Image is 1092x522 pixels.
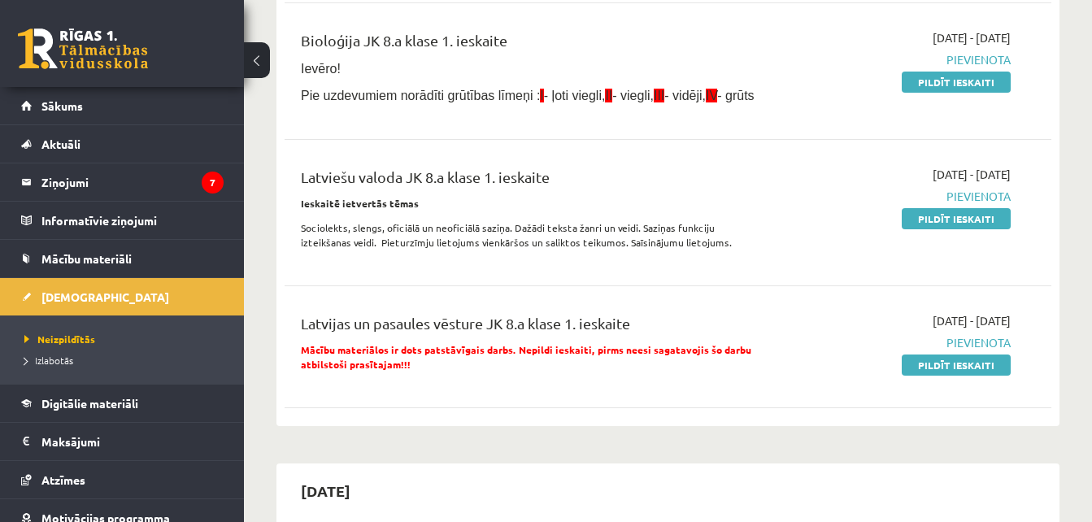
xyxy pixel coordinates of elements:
a: Maksājumi [21,423,224,460]
span: [DATE] - [DATE] [933,166,1011,183]
span: Neizpildītās [24,333,95,346]
span: Ievēro! [301,62,341,76]
a: [DEMOGRAPHIC_DATA] [21,278,224,315]
div: Latvijas un pasaules vēsture JK 8.a klase 1. ieskaite [301,312,766,342]
span: Izlabotās [24,354,73,367]
div: Bioloģija JK 8.a klase 1. ieskaite [301,29,766,59]
span: Pievienota [790,334,1011,351]
span: III [654,89,664,102]
a: Ziņojumi7 [21,163,224,201]
span: Pie uzdevumiem norādīti grūtības līmeņi : - ļoti viegli, - viegli, - vidēji, - grūts [301,89,755,102]
span: I [540,89,543,102]
p: Sociolekts, slengs, oficiālā un neoficiālā saziņa. Dažādi teksta žanri un veidi. Saziņas funkciju... [301,220,766,250]
span: II [605,89,612,102]
span: Pievienota [790,51,1011,68]
span: [DATE] - [DATE] [933,29,1011,46]
a: Rīgas 1. Tālmācības vidusskola [18,28,148,69]
legend: Informatīvie ziņojumi [41,202,224,239]
a: Pildīt ieskaiti [902,208,1011,229]
a: Pildīt ieskaiti [902,355,1011,376]
span: Mācību materiāli [41,251,132,266]
a: Atzīmes [21,461,224,498]
span: Atzīmes [41,472,85,487]
span: [DEMOGRAPHIC_DATA] [41,289,169,304]
a: Neizpildītās [24,332,228,346]
i: 7 [202,172,224,194]
a: Izlabotās [24,353,228,368]
span: Digitālie materiāli [41,396,138,411]
a: Pildīt ieskaiti [902,72,1011,93]
div: Latviešu valoda JK 8.a klase 1. ieskaite [301,166,766,196]
span: Aktuāli [41,137,80,151]
span: IV [706,89,717,102]
strong: Ieskaitē ietvertās tēmas [301,197,419,210]
span: Pievienota [790,188,1011,205]
legend: Maksājumi [41,423,224,460]
span: Sākums [41,98,83,113]
a: Informatīvie ziņojumi [21,202,224,239]
a: Aktuāli [21,125,224,163]
span: Mācību materiālos ir dots patstāvīgais darbs. Nepildi ieskaiti, pirms neesi sagatavojis šo darbu ... [301,343,751,371]
a: Sākums [21,87,224,124]
a: Mācību materiāli [21,240,224,277]
legend: Ziņojumi [41,163,224,201]
a: Digitālie materiāli [21,385,224,422]
h2: [DATE] [285,472,367,510]
span: [DATE] - [DATE] [933,312,1011,329]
